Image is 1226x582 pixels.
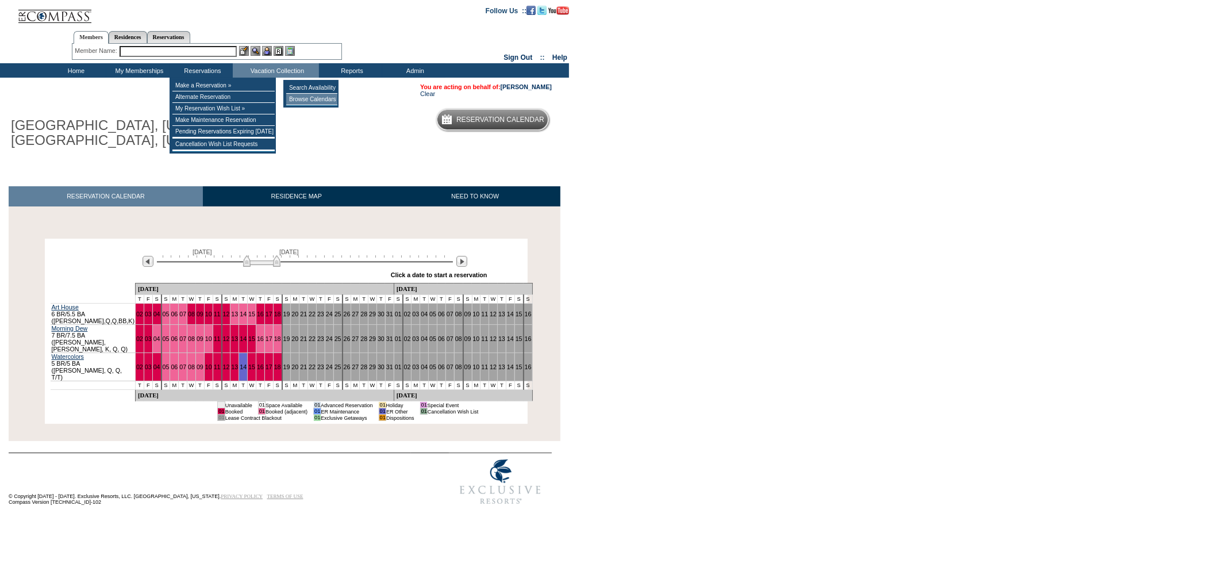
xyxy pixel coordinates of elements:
td: M [230,295,239,304]
a: RESIDENCE MAP [203,186,390,206]
a: 15 [248,335,255,342]
td: S [403,295,412,304]
a: 07 [179,335,186,342]
td: W [248,381,256,390]
td: S [343,381,351,390]
td: F [325,381,333,390]
a: 31 [386,335,393,342]
a: 05 [429,363,436,370]
a: 08 [188,311,195,317]
td: S [454,295,463,304]
a: 29 [369,335,376,342]
a: 06 [438,335,445,342]
a: 16 [257,311,264,317]
a: 13 [498,335,505,342]
td: 01 [420,402,427,408]
a: 12 [223,335,230,342]
span: You are acting on behalf of: [420,83,552,90]
td: T [317,381,325,390]
td: [DATE] [394,390,532,401]
a: Art House [52,304,79,311]
td: T [179,381,187,390]
td: 01 [218,408,225,415]
a: 02 [404,363,411,370]
td: S [333,381,342,390]
a: 07 [447,335,453,342]
img: Previous [143,256,153,267]
a: 26 [344,311,351,317]
a: 22 [309,335,316,342]
td: W [429,295,437,304]
a: 03 [145,363,152,370]
a: 15 [516,311,522,317]
a: 11 [481,311,488,317]
td: Admin [382,63,445,78]
td: Holiday [386,402,414,408]
a: 12 [490,363,497,370]
a: Clear [420,90,435,97]
td: W [429,381,437,390]
td: Alternate Reservation [172,91,275,103]
a: 12 [223,363,230,370]
a: 19 [283,363,290,370]
a: 07 [179,311,186,317]
a: Help [552,53,567,62]
a: 09 [197,311,203,317]
td: S [213,381,221,390]
a: Sign Out [504,53,532,62]
a: 04 [153,311,160,317]
td: T [377,381,386,390]
td: M [472,295,481,304]
a: 31 [386,311,393,317]
img: Reservations [274,46,283,56]
td: S [282,295,291,304]
a: 20 [291,363,298,370]
h1: [GEOGRAPHIC_DATA], [US_STATE] - [GEOGRAPHIC_DATA], [US_STATE] [9,116,266,151]
a: 28 [360,363,367,370]
span: [DATE] [279,248,299,255]
td: W [187,381,196,390]
a: 02 [136,363,143,370]
a: 15 [516,335,522,342]
span: :: [540,53,545,62]
td: S [282,381,291,390]
td: S [162,295,170,304]
td: W [308,381,317,390]
td: T [239,295,248,304]
a: 15 [516,363,522,370]
td: T [256,381,265,390]
td: Unavailable [225,402,252,408]
a: 06 [171,311,178,317]
td: M [170,295,179,304]
a: 08 [455,335,462,342]
a: 11 [214,311,221,317]
td: T [498,381,506,390]
a: 14 [507,335,514,342]
td: T [179,295,187,304]
td: S [514,295,523,304]
a: 25 [335,311,341,317]
a: 01 [395,311,402,317]
a: 12 [223,311,230,317]
td: Make Maintenance Reservation [172,114,275,126]
a: Morning Dew [52,325,88,332]
td: S [333,295,342,304]
a: Members [74,31,109,44]
td: Make a Reservation » [172,80,275,91]
td: S [273,381,282,390]
a: 10 [205,363,212,370]
a: 19 [283,311,290,317]
h5: Reservation Calendar [456,116,544,124]
a: 28 [360,335,367,342]
a: 23 [317,335,324,342]
td: F [385,295,394,304]
img: Subscribe to our YouTube Channel [548,6,569,15]
td: My Reservation Wish List » [172,103,275,114]
td: S [343,295,351,304]
a: [PERSON_NAME] [501,83,552,90]
a: 29 [369,363,376,370]
a: 22 [309,363,316,370]
a: PRIVACY POLICY [221,493,263,499]
td: M [351,295,360,304]
td: T [498,295,506,304]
